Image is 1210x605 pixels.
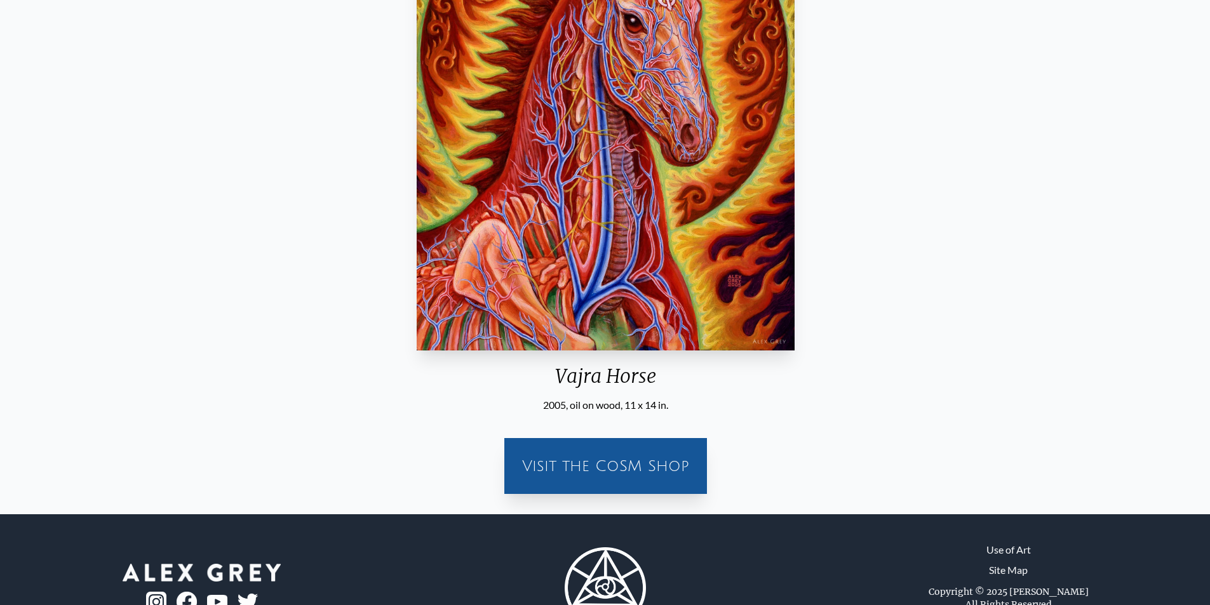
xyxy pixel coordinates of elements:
a: Visit the CoSM Shop [512,446,699,486]
div: Copyright © 2025 [PERSON_NAME] [929,585,1089,598]
div: Vajra Horse [412,364,800,397]
a: Site Map [989,562,1028,578]
a: Use of Art [986,542,1031,557]
div: 2005, oil on wood, 11 x 14 in. [412,397,800,413]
